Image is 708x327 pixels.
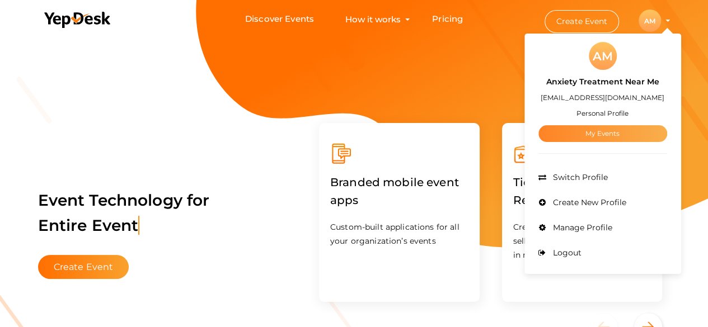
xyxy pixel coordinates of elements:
[330,165,468,217] label: Branded mobile event apps
[546,75,659,88] label: Anxiety Treatment Near Me
[550,172,608,182] span: Switch Profile
[639,10,661,32] div: AM
[639,17,661,25] profile-pic: AM
[330,220,468,248] p: Custom-built applications for all your organization’s events
[38,255,129,279] button: Create Event
[330,196,468,206] a: Branded mobile event apps
[541,91,664,104] label: [EMAIL_ADDRESS][DOMAIN_NAME]
[513,220,651,262] p: Create your event and start selling your tickets/registrations in minutes.
[550,222,612,233] span: Manage Profile
[550,248,582,258] span: Logout
[513,196,651,206] a: Ticketing & Registration
[342,9,404,30] button: How it works
[38,216,140,235] span: Entire Event
[589,42,617,70] div: AM
[432,9,463,30] a: Pricing
[576,109,629,117] small: Personal Profile
[550,197,626,207] span: Create New Profile
[545,10,620,33] button: Create Event
[635,9,664,32] button: AM
[513,165,651,217] label: Ticketing & Registration
[38,174,210,252] label: Event Technology for
[538,125,667,142] a: My Events
[245,9,314,30] a: Discover Events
